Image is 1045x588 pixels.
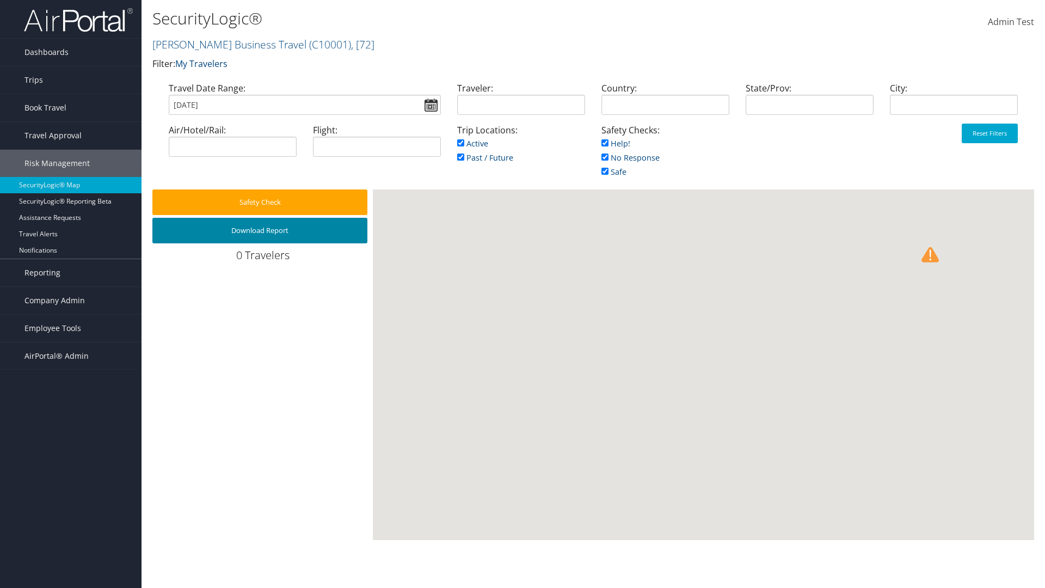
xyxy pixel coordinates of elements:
[601,152,660,163] a: No Response
[593,82,737,124] div: Country:
[593,124,737,189] div: Safety Checks:
[962,124,1018,143] button: Reset Filters
[24,259,60,286] span: Reporting
[161,124,305,166] div: Air/Hotel/Rail:
[152,7,740,30] h1: SecurityLogic®
[601,167,626,177] a: Safe
[152,218,367,243] button: Download Report
[351,37,374,52] span: , [ 72 ]
[737,82,882,124] div: State/Prov:
[309,37,351,52] span: ( C10001 )
[24,39,69,66] span: Dashboards
[24,342,89,370] span: AirPortal® Admin
[882,82,1026,124] div: City:
[24,66,43,94] span: Trips
[24,315,81,342] span: Employee Tools
[161,82,449,124] div: Travel Date Range:
[449,124,593,175] div: Trip Locations:
[988,5,1034,39] a: Admin Test
[152,57,740,71] p: Filter:
[152,248,373,268] div: 0 Travelers
[24,150,90,177] span: Risk Management
[457,138,488,149] a: Active
[152,189,367,215] button: Safety Check
[988,16,1034,28] span: Admin Test
[152,37,374,52] a: [PERSON_NAME] Business Travel
[601,138,630,149] a: Help!
[457,152,513,163] a: Past / Future
[24,287,85,314] span: Company Admin
[449,82,593,124] div: Traveler:
[24,94,66,121] span: Book Travel
[24,7,133,33] img: airportal-logo.png
[24,122,82,149] span: Travel Approval
[175,58,228,70] a: My Travelers
[305,124,449,166] div: Flight:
